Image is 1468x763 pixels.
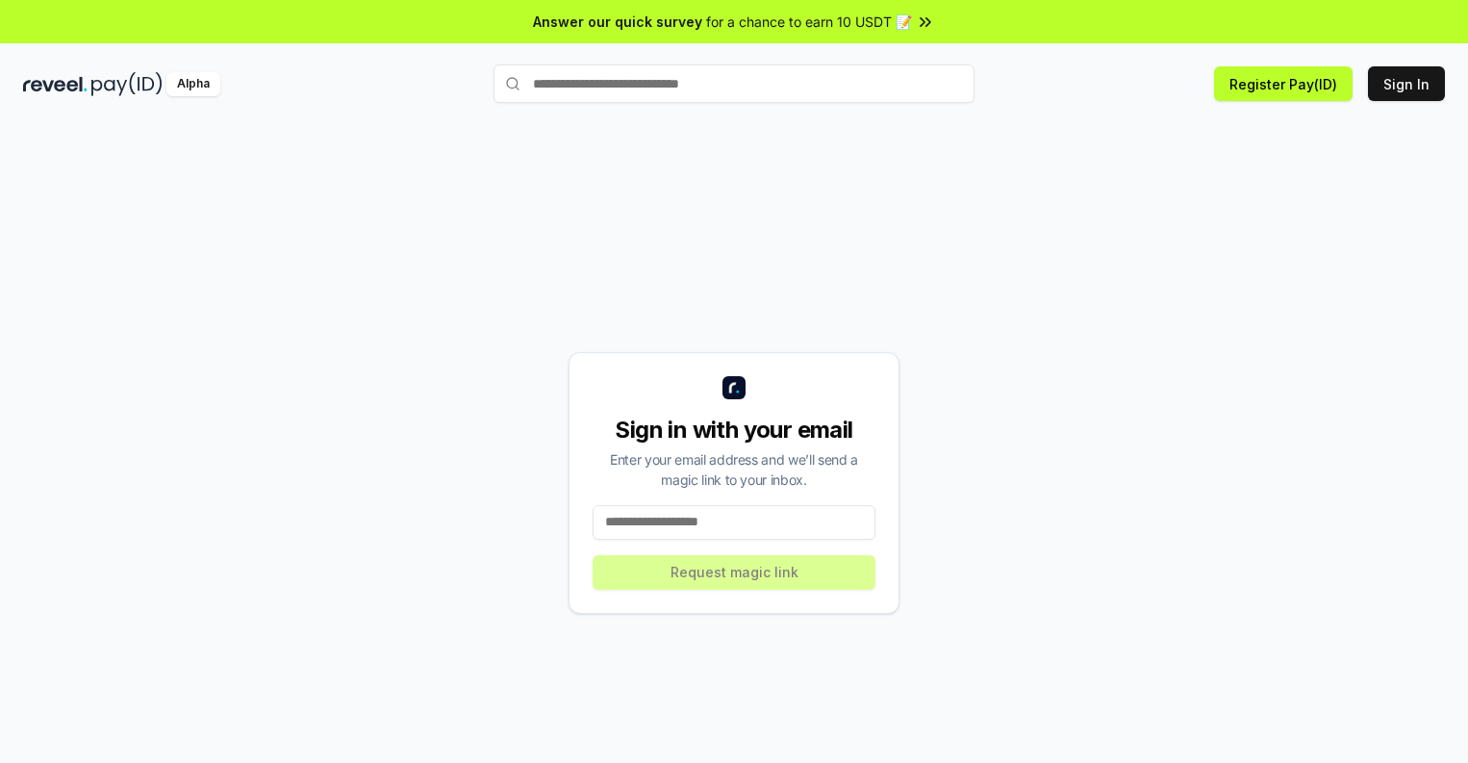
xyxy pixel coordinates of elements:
button: Sign In [1368,66,1445,101]
span: Answer our quick survey [533,12,702,32]
div: Alpha [166,72,220,96]
span: for a chance to earn 10 USDT 📝 [706,12,912,32]
button: Register Pay(ID) [1214,66,1353,101]
div: Sign in with your email [593,415,875,445]
img: reveel_dark [23,72,88,96]
img: logo_small [722,376,746,399]
div: Enter your email address and we’ll send a magic link to your inbox. [593,449,875,490]
img: pay_id [91,72,163,96]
